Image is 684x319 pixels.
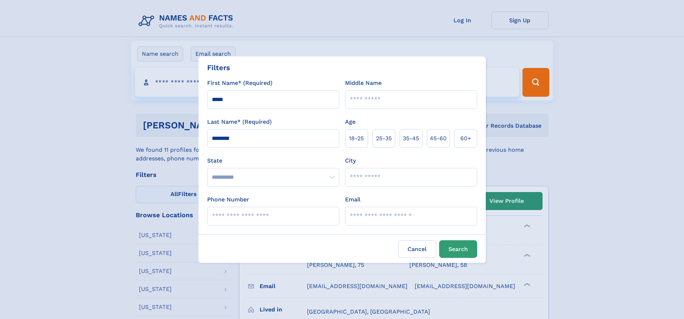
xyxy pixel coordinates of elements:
[460,134,471,143] span: 60+
[207,79,273,87] label: First Name* (Required)
[430,134,447,143] span: 45‑60
[345,79,382,87] label: Middle Name
[403,134,419,143] span: 35‑45
[398,240,436,258] label: Cancel
[345,118,355,126] label: Age
[207,118,272,126] label: Last Name* (Required)
[345,195,360,204] label: Email
[376,134,392,143] span: 25‑35
[345,156,356,165] label: City
[439,240,477,258] button: Search
[207,195,249,204] label: Phone Number
[207,62,230,73] div: Filters
[349,134,364,143] span: 18‑25
[207,156,339,165] label: State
